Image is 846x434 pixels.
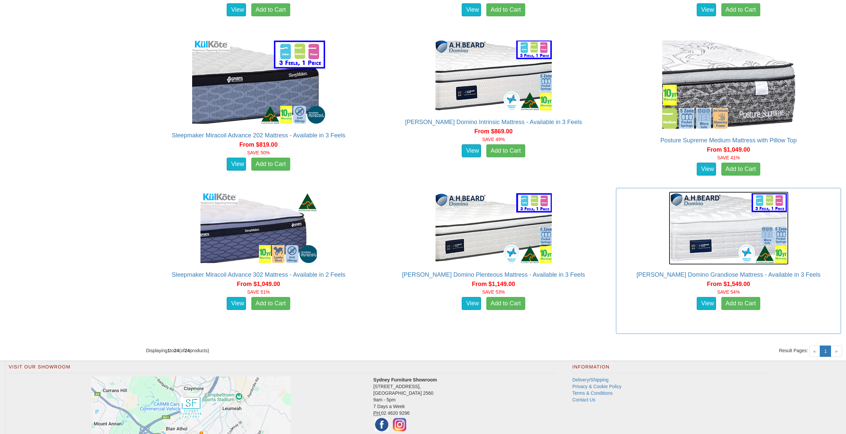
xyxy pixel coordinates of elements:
a: View [227,3,246,17]
h2: Information [572,364,767,373]
abbr: Phone [373,410,381,416]
span: Result Pages: [779,347,808,354]
a: Delivery/Shipping [572,377,609,382]
a: Add to Cart [721,163,760,176]
strong: 1 [168,348,170,353]
a: Sleepmaker Miracoil Advance 202 Mattress - Available in 3 Feels [172,132,345,139]
img: Facebook [373,416,390,433]
img: Sleepmaker Miracoil Advance 202 Mattress - Available in 3 Feels [190,39,327,125]
img: A.H Beard Domino Intrinsic Mattress - Available in 3 Feels [434,39,553,112]
a: View [697,3,716,17]
font: SAVE 49% [482,137,505,142]
span: » [831,346,842,357]
img: Instagram [391,416,408,433]
img: Sleepmaker Miracoil Advance 302 Mattress - Available in 2 Feels [199,192,318,265]
strong: Sydney Furniture Showroom [373,377,437,382]
a: Add to Cart [251,158,290,171]
a: [PERSON_NAME] Domino Grandiose Mattress - Available in 3 Feels [637,271,821,278]
a: Add to Cart [251,297,290,310]
a: View [697,297,716,310]
span: From $1,149.00 [472,281,515,287]
a: Add to Cart [721,297,760,310]
a: [PERSON_NAME] Domino Plenteous Mattress - Available in 3 Feels [402,271,585,278]
a: [PERSON_NAME] Domino Intrinsic Mattress - Available in 3 Feels [405,119,582,125]
a: View [227,158,246,171]
span: « [809,346,820,357]
span: From $1,049.00 [237,281,280,287]
font: SAVE 41% [717,155,740,160]
span: From $1,549.00 [707,281,750,287]
a: Terms & Conditions [572,390,613,396]
a: Add to Cart [486,144,525,158]
font: SAVE 53% [482,289,505,295]
a: Contact Us [572,397,595,402]
font: SAVE 54% [717,289,740,295]
a: 1 [820,346,831,357]
a: Add to Cart [486,297,525,310]
div: Displaying to (of products) [141,347,493,354]
a: Privacy & Cookie Policy [572,384,622,389]
a: Posture Supreme Medium Mattress with Pillow Top [660,137,796,144]
strong: 24 [174,348,179,353]
span: From $819.00 [239,141,278,148]
a: Add to Cart [721,3,760,17]
img: A.H Beard Domino Plenteous Mattress - Available in 3 Feels [434,192,553,265]
img: Posture Supreme Medium Mattress with Pillow Top [661,39,797,130]
font: SAVE 51% [247,289,270,295]
a: Add to Cart [251,3,290,17]
a: View [697,163,716,176]
span: From $869.00 [474,128,513,135]
a: View [462,3,481,17]
h2: Visit Our Showroom [9,364,556,373]
font: SAVE 50% [247,150,270,155]
a: View [462,144,481,158]
a: Sleepmaker Miracoil Advance 302 Mattress - Available in 2 Feels [172,271,345,278]
span: From $1,049.00 [707,146,750,153]
img: A.H Beard Domino Grandiose Mattress - Available in 3 Feels [669,192,788,265]
strong: 24 [184,348,190,353]
a: Add to Cart [486,3,525,17]
a: View [227,297,246,310]
a: View [462,297,481,310]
